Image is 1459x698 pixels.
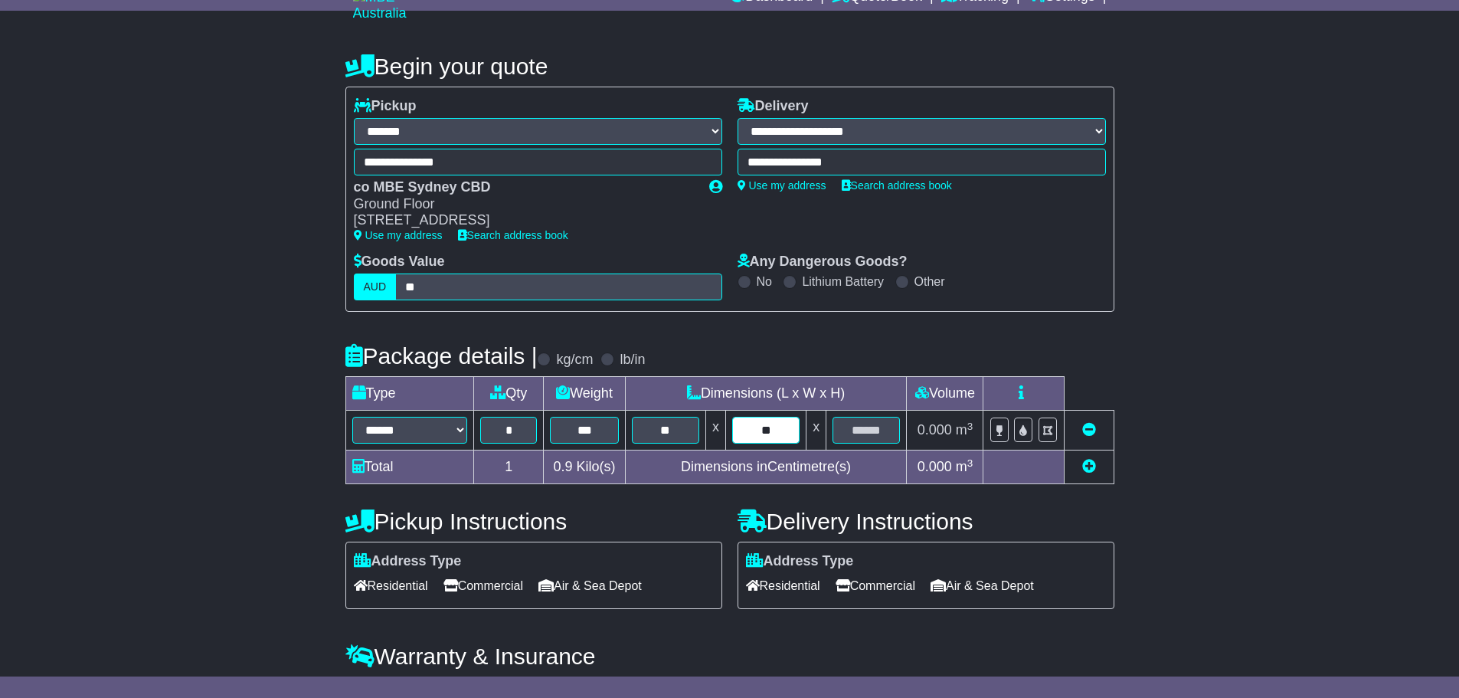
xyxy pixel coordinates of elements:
[956,459,973,474] span: m
[914,274,945,289] label: Other
[620,352,645,369] label: lb/in
[474,377,544,411] td: Qty
[354,553,462,570] label: Address Type
[544,451,625,484] td: Kilo(s)
[354,196,694,213] div: Ground Floor
[738,179,826,192] a: Use my address
[738,509,1114,534] h4: Delivery Instructions
[345,644,1114,669] h4: Warranty & Insurance
[918,459,952,474] span: 0.000
[705,411,725,451] td: x
[918,422,952,437] span: 0.000
[738,254,908,270] label: Any Dangerous Goods?
[625,377,907,411] td: Dimensions (L x W x H)
[354,574,428,598] span: Residential
[345,509,722,534] h4: Pickup Instructions
[956,422,973,437] span: m
[345,451,474,484] td: Total
[345,343,538,369] h4: Package details |
[354,212,694,229] div: [STREET_ADDRESS]
[967,421,973,432] sup: 3
[345,54,1114,79] h4: Begin your quote
[354,229,443,241] a: Use my address
[354,274,397,300] label: AUD
[802,274,884,289] label: Lithium Battery
[907,377,983,411] td: Volume
[738,98,809,115] label: Delivery
[474,451,544,484] td: 1
[836,574,915,598] span: Commercial
[354,254,445,270] label: Goods Value
[842,179,952,192] a: Search address book
[757,274,772,289] label: No
[544,377,625,411] td: Weight
[345,377,474,411] td: Type
[354,179,694,196] div: co MBE Sydney CBD
[1082,422,1096,437] a: Remove this item
[354,98,417,115] label: Pickup
[458,229,568,241] a: Search address book
[556,352,593,369] label: kg/cm
[967,457,973,469] sup: 3
[1082,459,1096,474] a: Add new item
[538,574,642,598] span: Air & Sea Depot
[443,574,523,598] span: Commercial
[746,574,820,598] span: Residential
[554,459,573,474] span: 0.9
[746,553,854,570] label: Address Type
[806,411,826,451] td: x
[625,451,907,484] td: Dimensions in Centimetre(s)
[931,574,1034,598] span: Air & Sea Depot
